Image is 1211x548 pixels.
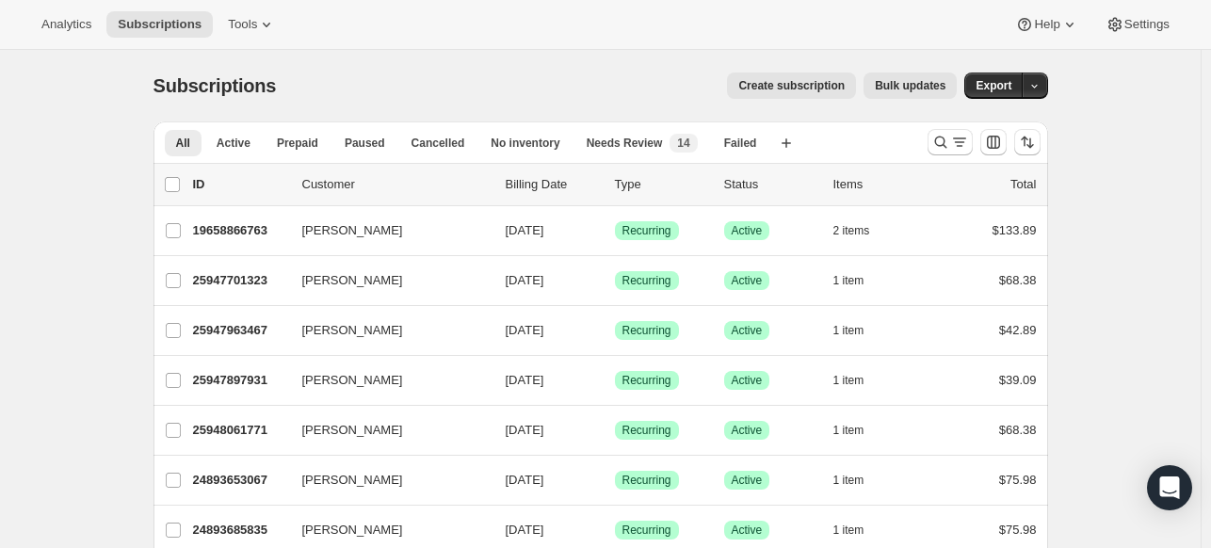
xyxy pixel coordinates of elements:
span: [PERSON_NAME] [302,471,403,490]
span: [PERSON_NAME] [302,521,403,540]
button: Export [964,73,1023,99]
button: 1 item [833,467,885,493]
button: Customize table column order and visibility [980,129,1007,155]
p: Status [724,175,818,194]
span: $68.38 [999,423,1037,437]
span: [DATE] [506,273,544,287]
span: Active [732,323,763,338]
span: Cancelled [412,136,465,151]
span: Bulk updates [875,78,945,93]
span: Recurring [622,423,671,438]
span: No inventory [491,136,559,151]
span: Paused [345,136,385,151]
span: 1 item [833,523,864,538]
p: Customer [302,175,491,194]
p: 24893653067 [193,471,287,490]
span: 1 item [833,323,864,338]
span: [DATE] [506,473,544,487]
span: [PERSON_NAME] [302,271,403,290]
span: 1 item [833,473,864,488]
span: [PERSON_NAME] [302,221,403,240]
span: Subscriptions [153,75,277,96]
button: 2 items [833,218,891,244]
span: 1 item [833,373,864,388]
span: Recurring [622,273,671,288]
span: Analytics [41,17,91,32]
p: 25947963467 [193,321,287,340]
div: 25947701323[PERSON_NAME][DATE]SuccessRecurringSuccessActive1 item$68.38 [193,267,1037,294]
div: Open Intercom Messenger [1147,465,1192,510]
button: 1 item [833,367,885,394]
span: [DATE] [506,373,544,387]
button: [PERSON_NAME] [291,365,479,395]
span: [DATE] [506,223,544,237]
p: 24893685835 [193,521,287,540]
div: 24893685835[PERSON_NAME][DATE]SuccessRecurringSuccessActive1 item$75.98 [193,517,1037,543]
button: Bulk updates [864,73,957,99]
div: Type [615,175,709,194]
span: [DATE] [506,523,544,537]
button: [PERSON_NAME] [291,465,479,495]
p: 25947897931 [193,371,287,390]
span: $133.89 [993,223,1037,237]
span: Needs Review [587,136,663,151]
span: Recurring [622,373,671,388]
span: All [176,136,190,151]
button: [PERSON_NAME] [291,266,479,296]
div: 25948061771[PERSON_NAME][DATE]SuccessRecurringSuccessActive1 item$68.38 [193,417,1037,443]
span: Help [1034,17,1059,32]
button: [PERSON_NAME] [291,216,479,246]
p: 19658866763 [193,221,287,240]
button: [PERSON_NAME] [291,515,479,545]
div: Items [833,175,928,194]
button: Create subscription [727,73,856,99]
span: Recurring [622,323,671,338]
span: $75.98 [999,523,1037,537]
span: Settings [1124,17,1170,32]
p: 25947701323 [193,271,287,290]
span: Recurring [622,473,671,488]
span: Export [976,78,1011,93]
button: 1 item [833,417,885,443]
span: [PERSON_NAME] [302,371,403,390]
span: Active [732,373,763,388]
div: 25947963467[PERSON_NAME][DATE]SuccessRecurringSuccessActive1 item$42.89 [193,317,1037,344]
button: Settings [1094,11,1181,38]
span: [PERSON_NAME] [302,321,403,340]
button: Sort the results [1014,129,1041,155]
span: $75.98 [999,473,1037,487]
span: Active [732,273,763,288]
span: 14 [677,136,689,151]
span: $39.09 [999,373,1037,387]
span: 1 item [833,423,864,438]
span: Active [732,473,763,488]
span: Create subscription [738,78,845,93]
span: Recurring [622,223,671,238]
button: Analytics [30,11,103,38]
span: Subscriptions [118,17,202,32]
button: [PERSON_NAME] [291,315,479,346]
p: Total [1010,175,1036,194]
span: Failed [724,136,757,151]
div: IDCustomerBilling DateTypeStatusItemsTotal [193,175,1037,194]
button: 1 item [833,267,885,294]
button: 1 item [833,317,885,344]
span: 2 items [833,223,870,238]
span: Active [732,523,763,538]
p: 25948061771 [193,421,287,440]
div: 24893653067[PERSON_NAME][DATE]SuccessRecurringSuccessActive1 item$75.98 [193,467,1037,493]
span: Recurring [622,523,671,538]
span: Active [732,423,763,438]
span: $68.38 [999,273,1037,287]
div: 25947897931[PERSON_NAME][DATE]SuccessRecurringSuccessActive1 item$39.09 [193,367,1037,394]
span: Active [217,136,250,151]
span: [PERSON_NAME] [302,421,403,440]
span: Tools [228,17,257,32]
button: Subscriptions [106,11,213,38]
button: Search and filter results [928,129,973,155]
span: $42.89 [999,323,1037,337]
span: 1 item [833,273,864,288]
p: ID [193,175,287,194]
p: Billing Date [506,175,600,194]
span: Prepaid [277,136,318,151]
